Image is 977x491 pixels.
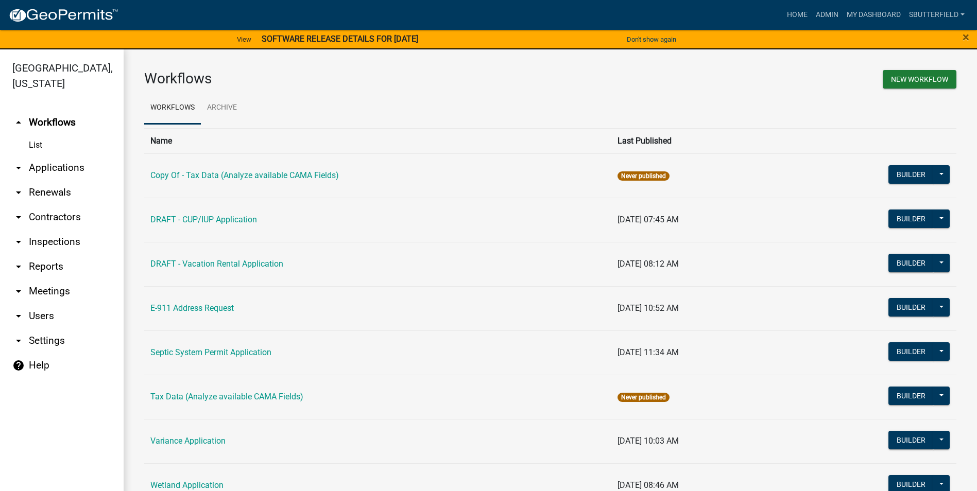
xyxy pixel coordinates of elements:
[888,431,934,449] button: Builder
[888,165,934,184] button: Builder
[618,347,679,357] span: [DATE] 11:34 AM
[623,31,680,48] button: Don't show again
[883,70,956,89] button: New Workflow
[12,162,25,174] i: arrow_drop_down
[12,310,25,322] i: arrow_drop_down
[888,254,934,272] button: Builder
[12,359,25,372] i: help
[201,92,243,125] a: Archive
[812,5,843,25] a: Admin
[618,393,670,402] span: Never published
[144,70,543,87] h3: Workflows
[144,128,611,153] th: Name
[12,236,25,248] i: arrow_drop_down
[618,480,679,490] span: [DATE] 08:46 AM
[150,170,339,180] a: Copy Of - Tax Data (Analyze available CAMA Fields)
[12,211,25,223] i: arrow_drop_down
[150,347,271,357] a: Septic System Permit Application
[618,303,679,313] span: [DATE] 10:52 AM
[783,5,812,25] a: Home
[905,5,969,25] a: Sbutterfield
[150,392,303,401] a: Tax Data (Analyze available CAMA Fields)
[12,116,25,129] i: arrow_drop_up
[12,260,25,273] i: arrow_drop_down
[843,5,905,25] a: My Dashboard
[888,298,934,317] button: Builder
[12,186,25,199] i: arrow_drop_down
[963,31,969,43] button: Close
[150,215,257,224] a: DRAFT - CUP/IUP Application
[12,285,25,297] i: arrow_drop_down
[144,92,201,125] a: Workflows
[618,436,679,446] span: [DATE] 10:03 AM
[12,335,25,347] i: arrow_drop_down
[888,209,934,228] button: Builder
[618,215,679,224] span: [DATE] 07:45 AM
[150,436,226,446] a: Variance Application
[963,30,969,44] span: ×
[611,128,783,153] th: Last Published
[262,34,418,44] strong: SOFTWARE RELEASE DETAILS FOR [DATE]
[150,303,234,313] a: E-911 Address Request
[150,259,283,269] a: DRAFT - Vacation Rental Application
[888,342,934,361] button: Builder
[888,387,934,405] button: Builder
[618,171,670,181] span: Never published
[233,31,255,48] a: View
[150,480,224,490] a: Wetland Application
[618,259,679,269] span: [DATE] 08:12 AM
